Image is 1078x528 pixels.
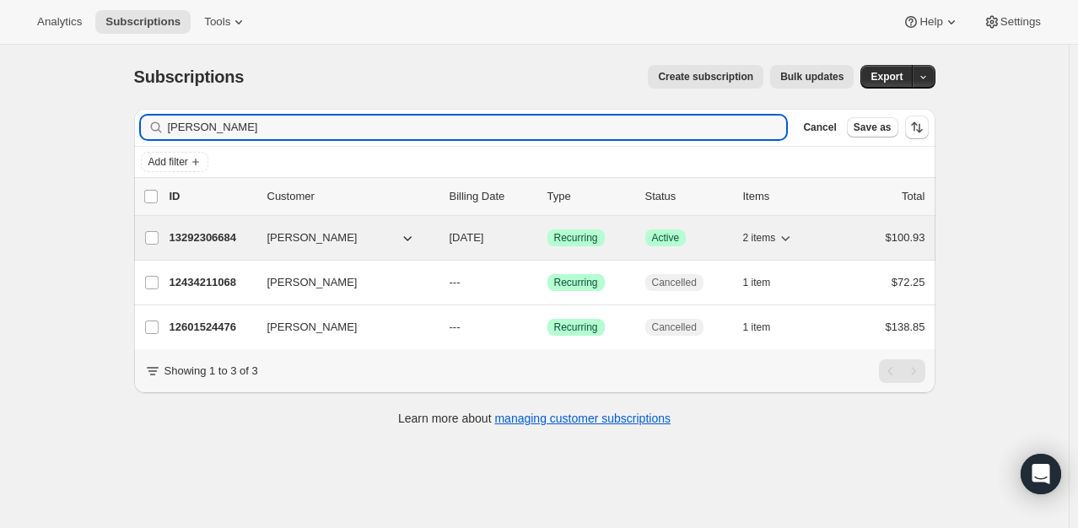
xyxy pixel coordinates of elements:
[652,231,680,245] span: Active
[170,271,925,294] div: 12434211068[PERSON_NAME]---SuccessRecurringCancelled1 item$72.25
[886,321,925,333] span: $138.85
[450,276,461,288] span: ---
[170,188,925,205] div: IDCustomerBilling DateTypeStatusItemsTotal
[164,363,258,380] p: Showing 1 to 3 of 3
[134,67,245,86] span: Subscriptions
[27,10,92,34] button: Analytics
[257,314,426,341] button: [PERSON_NAME]
[743,276,771,289] span: 1 item
[170,315,925,339] div: 12601524476[PERSON_NAME]---SuccessRecurringCancelled1 item$138.85
[743,315,790,339] button: 1 item
[148,155,188,169] span: Add filter
[743,226,795,250] button: 2 items
[892,276,925,288] span: $72.25
[1000,15,1041,29] span: Settings
[267,319,358,336] span: [PERSON_NAME]
[892,10,969,34] button: Help
[870,70,903,84] span: Export
[658,70,753,84] span: Create subscription
[547,188,632,205] div: Type
[257,269,426,296] button: [PERSON_NAME]
[886,231,925,244] span: $100.93
[554,321,598,334] span: Recurring
[170,319,254,336] p: 12601524476
[194,10,257,34] button: Tools
[170,188,254,205] p: ID
[648,65,763,89] button: Create subscription
[743,231,776,245] span: 2 items
[105,15,181,29] span: Subscriptions
[905,116,929,139] button: Sort the results
[847,117,898,137] button: Save as
[204,15,230,29] span: Tools
[95,10,191,34] button: Subscriptions
[554,276,598,289] span: Recurring
[796,117,843,137] button: Cancel
[170,229,254,246] p: 13292306684
[770,65,854,89] button: Bulk updates
[450,231,484,244] span: [DATE]
[743,188,827,205] div: Items
[645,188,730,205] p: Status
[652,321,697,334] span: Cancelled
[170,226,925,250] div: 13292306684[PERSON_NAME][DATE]SuccessRecurringSuccessActive2 items$100.93
[267,274,358,291] span: [PERSON_NAME]
[398,410,671,427] p: Learn more about
[257,224,426,251] button: [PERSON_NAME]
[860,65,913,89] button: Export
[37,15,82,29] span: Analytics
[494,412,671,425] a: managing customer subscriptions
[780,70,844,84] span: Bulk updates
[554,231,598,245] span: Recurring
[1021,454,1061,494] div: Open Intercom Messenger
[450,321,461,333] span: ---
[973,10,1051,34] button: Settings
[902,188,924,205] p: Total
[267,188,436,205] p: Customer
[652,276,697,289] span: Cancelled
[450,188,534,205] p: Billing Date
[743,321,771,334] span: 1 item
[803,121,836,134] span: Cancel
[141,152,208,172] button: Add filter
[854,121,892,134] span: Save as
[743,271,790,294] button: 1 item
[267,229,358,246] span: [PERSON_NAME]
[168,116,787,139] input: Filter subscribers
[879,359,925,383] nav: Pagination
[919,15,942,29] span: Help
[170,274,254,291] p: 12434211068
